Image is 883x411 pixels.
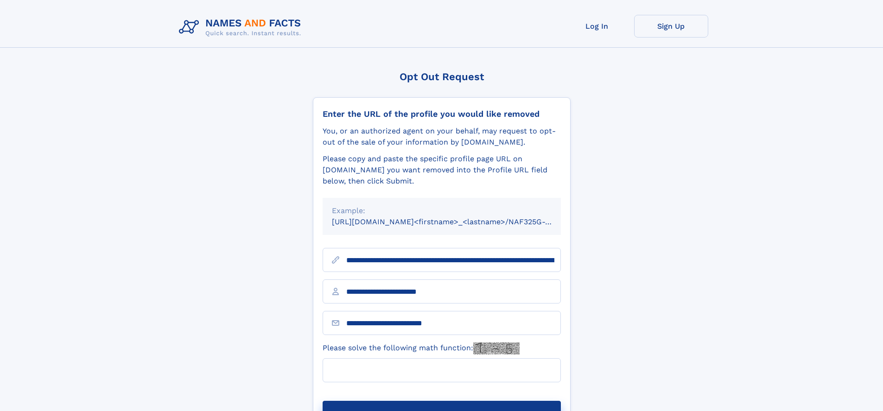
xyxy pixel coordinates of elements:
a: Sign Up [634,15,708,38]
label: Please solve the following math function: [323,342,520,354]
div: Opt Out Request [313,71,571,82]
a: Log In [560,15,634,38]
small: [URL][DOMAIN_NAME]<firstname>_<lastname>/NAF325G-xxxxxxxx [332,217,578,226]
div: Please copy and paste the specific profile page URL on [DOMAIN_NAME] you want removed into the Pr... [323,153,561,187]
div: You, or an authorized agent on your behalf, may request to opt-out of the sale of your informatio... [323,126,561,148]
div: Example: [332,205,552,216]
img: Logo Names and Facts [175,15,309,40]
div: Enter the URL of the profile you would like removed [323,109,561,119]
